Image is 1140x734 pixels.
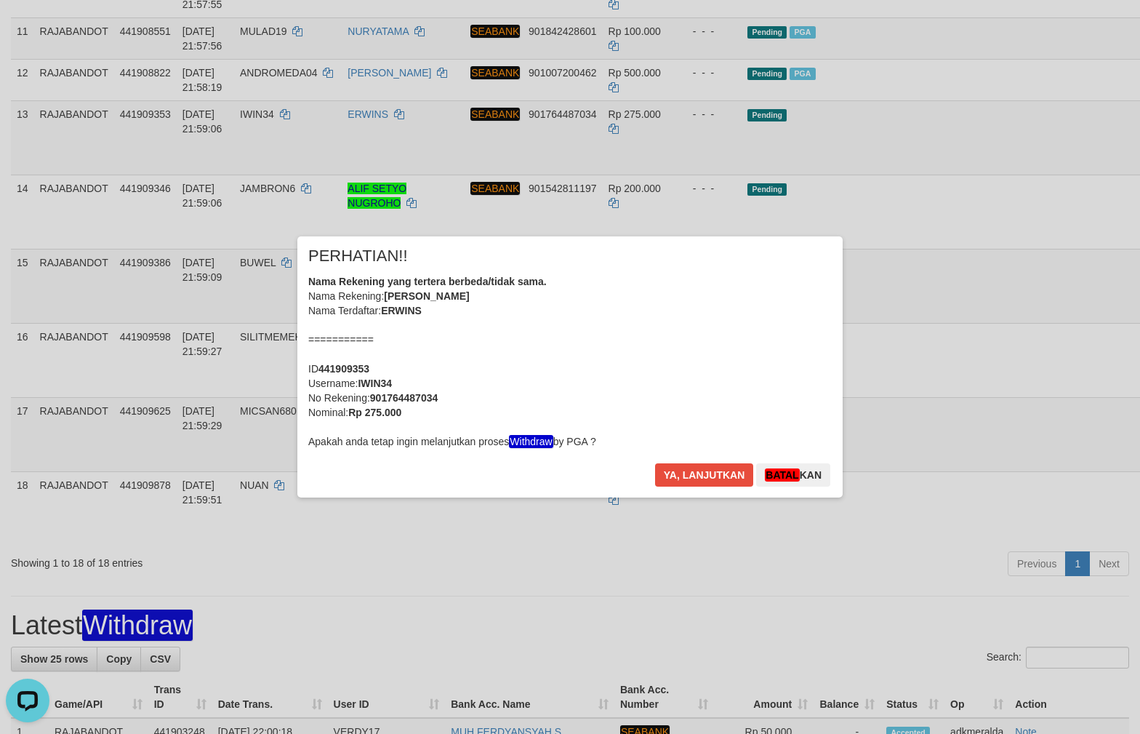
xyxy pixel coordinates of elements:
[384,290,469,302] b: [PERSON_NAME]
[318,363,369,375] b: 441909353
[6,6,49,49] button: Open LiveChat chat widget
[358,378,392,389] b: IWIN34
[308,276,547,287] b: Nama Rekening yang tertera berbeda/tidak sama.
[765,468,799,482] em: Batal
[370,392,438,404] b: 901764487034
[308,274,832,449] div: Nama Rekening: Nama Terdaftar: =========== ID Username: No Rekening: Nominal: Apakah anda tetap i...
[756,463,830,487] button: Batalkan
[348,407,401,418] b: Rp 275.000
[509,435,553,448] em: Withdraw
[655,463,754,487] button: Ya, lanjutkan
[381,305,422,316] b: ERWINS
[308,249,408,263] span: PERHATIAN!!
